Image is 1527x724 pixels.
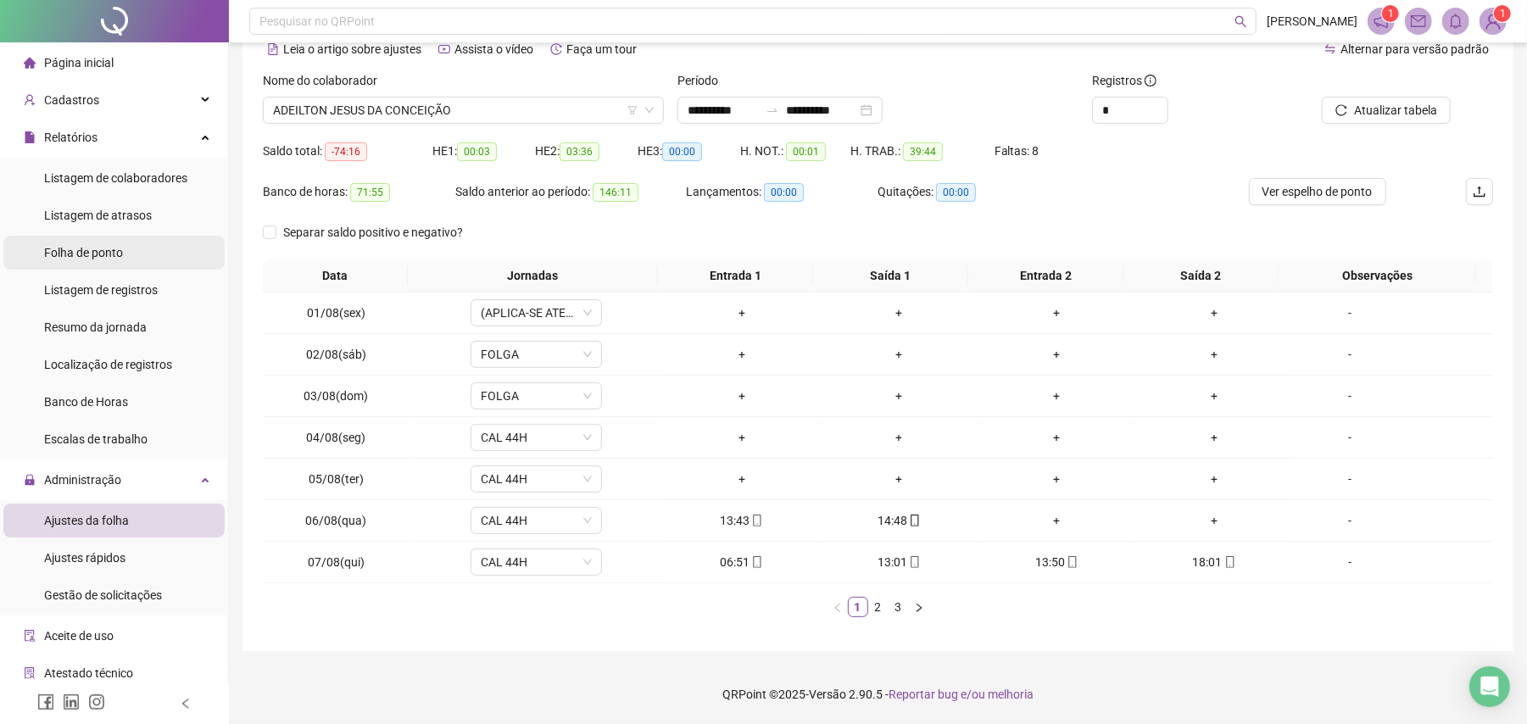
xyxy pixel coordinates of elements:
[582,432,593,443] span: down
[828,553,972,571] div: 13:01
[658,259,813,292] th: Entrada 1
[850,142,995,161] div: H. TRAB.:
[350,183,390,202] span: 71:55
[833,603,843,613] span: left
[1382,5,1399,22] sup: 1
[889,688,1034,701] span: Reportar bug e/ou melhoria
[1300,511,1400,530] div: -
[1145,75,1156,86] span: info-circle
[283,42,421,56] span: Leia o artigo sobre ajustes
[1142,470,1286,488] div: +
[1065,556,1078,568] span: mobile
[670,304,814,322] div: +
[828,470,972,488] div: +
[903,142,943,161] span: 39:44
[813,259,968,292] th: Saída 1
[1300,304,1400,322] div: -
[828,511,972,530] div: 14:48
[909,597,929,617] li: Próxima página
[1494,5,1511,22] sup: Atualize o seu contato no menu Meus Dados
[786,142,826,161] span: 00:01
[44,551,125,565] span: Ajustes rápidos
[1249,178,1386,205] button: Ver espelho de ponto
[766,103,779,117] span: to
[662,142,702,161] span: 00:00
[44,514,129,527] span: Ajustes da folha
[764,183,804,202] span: 00:00
[24,57,36,69] span: home
[44,432,148,446] span: Escalas de trabalho
[828,597,848,617] li: Página anterior
[24,630,36,642] span: audit
[766,103,779,117] span: swap-right
[582,515,593,526] span: down
[1411,14,1426,29] span: mail
[1324,43,1336,55] span: swap
[1469,666,1510,707] div: Open Intercom Messenger
[627,105,638,115] span: filter
[670,553,814,571] div: 06:51
[670,470,814,488] div: +
[593,183,638,202] span: 146:11
[1285,266,1469,285] span: Observações
[44,358,172,371] span: Localização de registros
[1142,387,1286,405] div: +
[1279,259,1476,292] th: Observações
[44,473,121,487] span: Administração
[1262,182,1373,201] span: Ver espelho de ponto
[273,97,654,123] span: ADEILTON JESUS DA CONCEIÇÃO
[306,514,367,527] span: 06/08(qua)
[984,553,1129,571] div: 13:50
[481,508,592,533] span: CAL 44H
[481,466,592,492] span: CAL 44H
[828,304,972,322] div: +
[914,603,924,613] span: right
[582,349,593,359] span: down
[984,511,1129,530] div: +
[670,511,814,530] div: 13:43
[638,142,740,161] div: HE 3:
[1092,71,1156,90] span: Registros
[308,555,365,569] span: 07/08(qui)
[24,474,36,486] span: lock
[1500,8,1506,19] span: 1
[828,428,972,447] div: +
[889,597,909,617] li: 3
[1300,470,1400,488] div: -
[455,182,686,202] div: Saldo anterior ao período:
[24,94,36,106] span: user-add
[1142,511,1286,530] div: +
[44,666,133,680] span: Atestado técnico
[309,472,364,486] span: 05/08(ter)
[984,428,1129,447] div: +
[868,597,889,617] li: 2
[878,182,1031,202] div: Quitações:
[1335,104,1347,116] span: reload
[438,43,450,55] span: youtube
[1267,12,1357,31] span: [PERSON_NAME]
[481,342,592,367] span: FOLGA
[1142,345,1286,364] div: +
[740,142,850,161] div: H. NOT.:
[44,283,158,297] span: Listagem de registros
[984,304,1129,322] div: +
[481,549,592,575] span: CAL 44H
[907,515,921,526] span: mobile
[907,556,921,568] span: mobile
[263,259,408,292] th: Data
[44,93,99,107] span: Cadastros
[306,348,366,361] span: 02/08(sáb)
[1223,556,1236,568] span: mobile
[263,182,455,202] div: Banco de horas:
[44,320,147,334] span: Resumo da jornada
[1142,428,1286,447] div: +
[1300,387,1400,405] div: -
[1322,97,1451,124] button: Atualizar tabela
[889,598,908,616] a: 3
[550,43,562,55] span: history
[37,693,54,710] span: facebook
[481,383,592,409] span: FOLGA
[180,698,192,710] span: left
[848,597,868,617] li: 1
[63,693,80,710] span: linkedin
